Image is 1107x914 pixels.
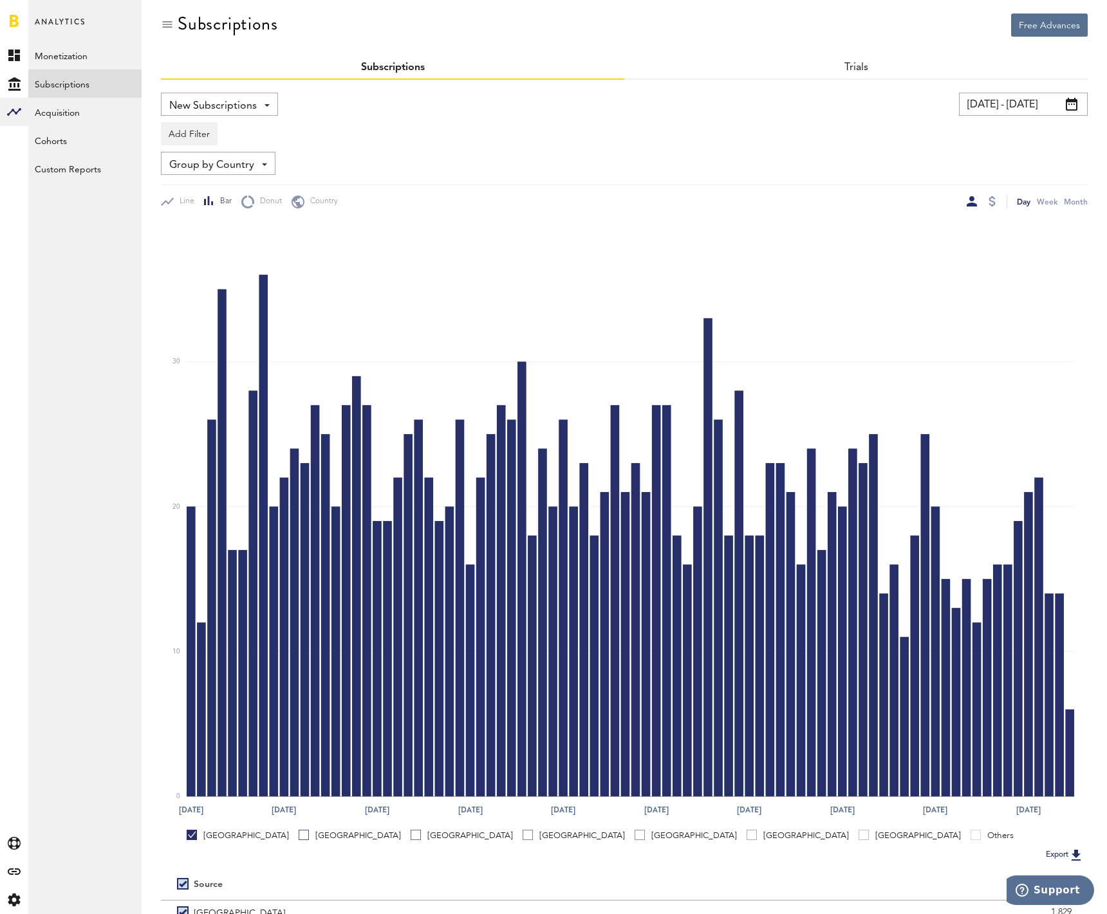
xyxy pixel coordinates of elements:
[299,830,401,841] div: [GEOGRAPHIC_DATA]
[1017,195,1030,208] div: Day
[35,14,86,41] span: Analytics
[551,804,575,816] text: [DATE]
[172,359,180,365] text: 30
[176,793,180,800] text: 0
[304,196,338,207] span: Country
[635,830,737,841] div: [GEOGRAPHIC_DATA]
[214,196,232,207] span: Bar
[737,804,761,816] text: [DATE]
[411,830,513,841] div: [GEOGRAPHIC_DATA]
[272,804,296,816] text: [DATE]
[830,804,855,816] text: [DATE]
[747,830,849,841] div: [GEOGRAPHIC_DATA]
[254,196,282,207] span: Donut
[1007,875,1094,908] iframe: Opens a widget where you can find more information
[169,154,254,176] span: Group by Country
[923,804,947,816] text: [DATE]
[1037,195,1057,208] div: Week
[194,879,223,890] div: Source
[28,98,142,126] a: Acquisition
[179,804,203,816] text: [DATE]
[361,62,425,73] a: Subscriptions
[844,62,868,73] a: Trials
[1011,14,1088,37] button: Free Advances
[28,154,142,183] a: Custom Reports
[172,504,180,510] text: 20
[971,830,1014,841] div: Others
[178,14,277,34] div: Subscriptions
[458,804,483,816] text: [DATE]
[161,122,218,145] button: Add Filter
[1064,195,1088,208] div: Month
[1042,846,1088,863] button: Export
[174,196,194,207] span: Line
[187,830,289,841] div: [GEOGRAPHIC_DATA]
[1068,847,1084,863] img: Export
[365,804,389,816] text: [DATE]
[859,830,961,841] div: [GEOGRAPHIC_DATA]
[644,804,669,816] text: [DATE]
[28,41,142,69] a: Monetization
[28,126,142,154] a: Cohorts
[28,69,142,98] a: Subscriptions
[1016,804,1041,816] text: [DATE]
[640,879,1072,890] div: Period total
[172,648,180,655] text: 10
[169,95,257,117] span: New Subscriptions
[523,830,625,841] div: [GEOGRAPHIC_DATA]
